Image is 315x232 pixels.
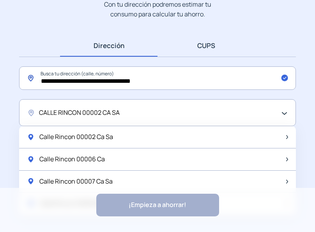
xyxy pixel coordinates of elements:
[27,177,35,185] img: location-pin-green.svg
[286,180,288,184] img: arrow-next-item.svg
[39,132,113,142] span: Calle Rincon 00002 Ca Sa
[39,108,120,118] span: CALLE RINCON 00002 CA SA
[157,34,255,57] a: CUPS
[27,133,35,141] img: location-pin-green.svg
[286,157,288,161] img: arrow-next-item.svg
[27,155,35,163] img: location-pin-green.svg
[286,135,288,139] img: arrow-next-item.svg
[60,34,157,57] a: Dirección
[39,154,105,164] span: Calle Rincon 00006 Ca
[39,177,113,187] span: Calle Rincon 00007 Ca Sa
